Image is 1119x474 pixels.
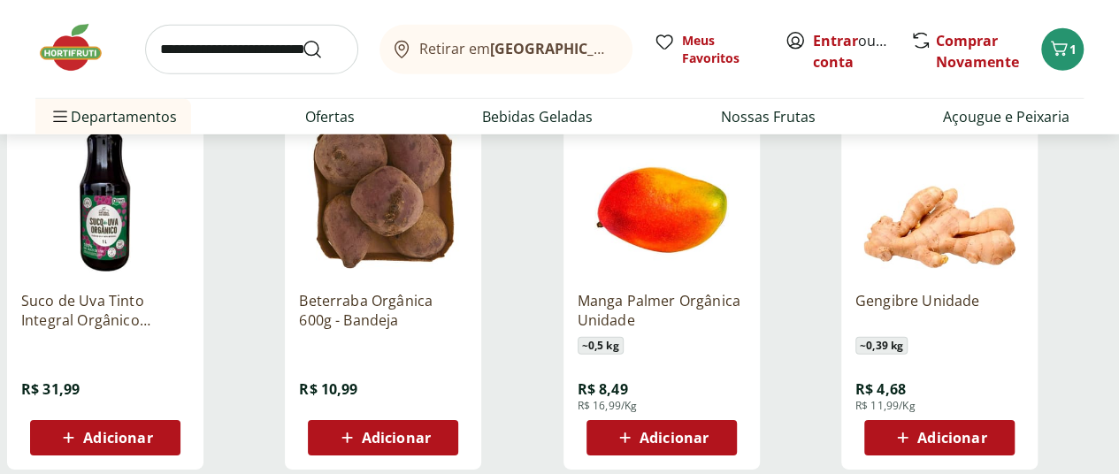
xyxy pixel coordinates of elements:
[578,109,746,277] img: Manga Palmer Orgânica Unidade
[586,420,737,455] button: Adicionar
[813,30,892,73] span: ou
[419,41,615,57] span: Retirar em
[855,291,1023,330] a: Gengibre Unidade
[917,431,986,445] span: Adicionar
[813,31,910,72] a: Criar conta
[362,431,431,445] span: Adicionar
[1041,28,1084,71] button: Carrinho
[83,431,152,445] span: Adicionar
[35,21,124,74] img: Hortifruti
[30,420,180,455] button: Adicionar
[490,39,788,58] b: [GEOGRAPHIC_DATA]/[GEOGRAPHIC_DATA]
[21,379,80,399] span: R$ 31,99
[1069,41,1077,57] span: 1
[943,106,1069,127] a: Açougue e Peixaria
[813,31,858,50] a: Entrar
[578,379,628,399] span: R$ 8,49
[654,32,763,67] a: Meus Favoritos
[721,106,816,127] a: Nossas Frutas
[578,337,624,355] span: ~ 0,5 kg
[145,25,358,74] input: search
[299,109,467,277] img: Beterraba Orgânica 600g - Bandeja
[855,337,908,355] span: ~ 0,39 kg
[936,31,1019,72] a: Comprar Novamente
[578,399,638,413] span: R$ 16,99/Kg
[299,379,357,399] span: R$ 10,99
[855,379,906,399] span: R$ 4,68
[21,291,189,330] a: Suco de Uva Tinto Integral Orgânico Natural Da Terra 1L
[308,420,458,455] button: Adicionar
[379,25,632,74] button: Retirar em[GEOGRAPHIC_DATA]/[GEOGRAPHIC_DATA]
[482,106,593,127] a: Bebidas Geladas
[50,96,71,138] button: Menu
[305,106,355,127] a: Ofertas
[682,32,763,67] span: Meus Favoritos
[50,96,177,138] span: Departamentos
[302,39,344,60] button: Submit Search
[21,109,189,277] img: Suco de Uva Tinto Integral Orgânico Natural Da Terra 1L
[578,291,746,330] a: Manga Palmer Orgânica Unidade
[855,399,916,413] span: R$ 11,99/Kg
[299,291,467,330] a: Beterraba Orgânica 600g - Bandeja
[855,109,1023,277] img: Gengibre Unidade
[640,431,709,445] span: Adicionar
[864,420,1015,455] button: Adicionar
